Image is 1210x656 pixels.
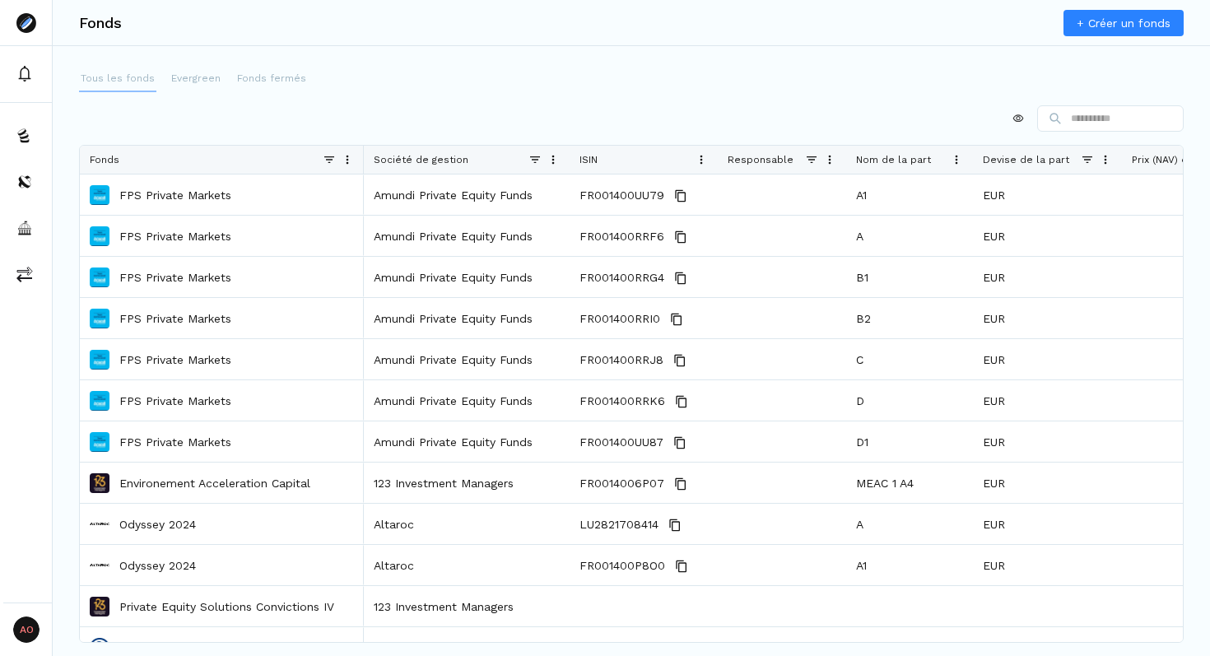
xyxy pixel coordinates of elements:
[90,226,109,246] img: FPS Private Markets
[671,268,691,288] button: Copy
[364,216,570,256] div: Amundi Private Equity Funds
[119,516,196,533] a: Odyssey 2024
[846,257,973,297] div: B1
[846,463,973,503] div: MEAC 1 A4
[16,220,33,236] img: asset-managers
[364,463,570,503] div: 123 Investment Managers
[3,208,49,248] button: asset-managers
[119,557,196,574] a: Odyssey 2024
[119,187,231,203] a: FPS Private Markets
[364,380,570,421] div: Amundi Private Equity Funds
[16,128,33,144] img: funds
[579,463,664,504] span: FR0014006P07
[16,266,33,282] img: commissions
[364,174,570,215] div: Amundi Private Equity Funds
[90,432,109,452] img: FPS Private Markets
[364,586,570,626] div: 123 Investment Managers
[79,66,156,92] button: Tous les fonds
[237,71,306,86] p: Fonds fermés
[671,474,691,494] button: Copy
[119,228,231,244] a: FPS Private Markets
[90,154,119,165] span: Fonds
[81,71,155,86] p: Tous les fonds
[90,514,109,534] img: Odyssey 2024
[846,298,973,338] div: B2
[119,598,334,615] a: Private Equity Solutions Convictions IV
[119,310,231,327] a: FPS Private Markets
[579,340,663,380] span: FR001400RRJ8
[579,299,660,339] span: FR001400RRI0
[846,545,973,585] div: A1
[90,268,109,287] img: FPS Private Markets
[579,258,664,298] span: FR001400RRG4
[973,174,1122,215] div: EUR
[983,154,1069,165] span: Devise de la part
[973,421,1122,462] div: EUR
[119,269,231,286] a: FPS Private Markets
[13,616,40,643] span: AO
[856,154,931,165] span: Nom de la part
[90,556,109,575] img: Odyssey 2024
[579,154,598,165] span: ISIN
[364,339,570,379] div: Amundi Private Equity Funds
[579,505,659,545] span: LU2821708414
[973,339,1122,379] div: EUR
[90,185,109,205] img: FPS Private Markets
[364,421,570,462] div: Amundi Private Equity Funds
[235,66,308,92] button: Fonds fermés
[364,545,570,585] div: Altaroc
[846,339,973,379] div: C
[119,475,310,491] a: Environement Acceleration Capital
[90,309,109,328] img: FPS Private Markets
[846,380,973,421] div: D
[119,640,191,656] a: Global Infras
[671,186,691,206] button: Copy
[670,433,690,453] button: Copy
[90,597,109,616] img: Private Equity Solutions Convictions IV
[364,504,570,544] div: Altaroc
[3,254,49,294] button: commissions
[170,66,222,92] button: Evergreen
[579,546,665,586] span: FR001400P8O0
[79,16,122,30] h3: Fonds
[846,504,973,544] div: A
[90,473,109,493] img: Environement Acceleration Capital
[3,162,49,202] button: distributors
[973,463,1122,503] div: EUR
[119,351,231,368] a: FPS Private Markets
[90,391,109,411] img: FPS Private Markets
[1063,10,1184,36] a: + Créer un fonds
[665,515,685,535] button: Copy
[973,504,1122,544] div: EUR
[119,393,231,409] a: FPS Private Markets
[973,380,1122,421] div: EUR
[973,216,1122,256] div: EUR
[672,556,691,576] button: Copy
[670,351,690,370] button: Copy
[973,298,1122,338] div: EUR
[119,434,231,450] a: FPS Private Markets
[667,309,686,329] button: Copy
[579,381,665,421] span: FR001400RRK6
[364,298,570,338] div: Amundi Private Equity Funds
[671,227,691,247] button: Copy
[3,116,49,156] button: funds
[973,545,1122,585] div: EUR
[171,71,221,86] p: Evergreen
[728,154,793,165] span: Responsable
